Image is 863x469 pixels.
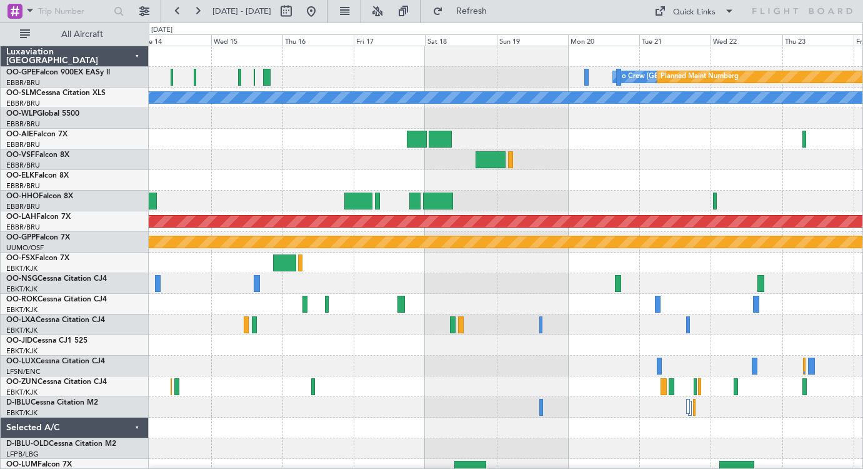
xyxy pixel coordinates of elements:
input: Trip Number [38,2,110,21]
div: Mon 20 [568,34,639,46]
a: EBKT/KJK [6,388,37,397]
a: EBBR/BRU [6,119,40,129]
a: OO-LUXCessna Citation CJ4 [6,358,105,365]
div: Wed 22 [711,34,782,46]
div: Planned Maint Nurnberg [661,68,739,86]
span: OO-ELK [6,172,34,179]
span: OO-LUX [6,358,36,365]
a: EBKT/KJK [6,285,37,294]
a: EBBR/BRU [6,140,40,149]
a: OO-WLPGlobal 5500 [6,110,79,118]
span: OO-JID [6,337,32,345]
a: EBBR/BRU [6,202,40,211]
a: EBKT/KJK [6,305,37,315]
a: EBKT/KJK [6,264,37,273]
a: OO-LUMFalcon 7X [6,461,72,468]
a: OO-ZUNCessna Citation CJ4 [6,378,107,386]
div: Fri 17 [354,34,425,46]
a: OO-JIDCessna CJ1 525 [6,337,87,345]
div: Sun 19 [497,34,568,46]
a: OO-GPEFalcon 900EX EASy II [6,69,110,76]
a: OO-GPPFalcon 7X [6,234,70,241]
span: OO-NSG [6,275,37,283]
a: LFSN/ENC [6,367,41,376]
a: OO-FSXFalcon 7X [6,255,69,262]
a: EBKT/KJK [6,408,37,418]
a: OO-VSFFalcon 8X [6,151,69,159]
span: OO-LXA [6,316,36,324]
div: Sat 18 [425,34,496,46]
span: D-IBLU-OLD [6,440,49,448]
span: D-IBLU [6,399,31,406]
a: EBBR/BRU [6,161,40,170]
a: D-IBLUCessna Citation M2 [6,399,98,406]
a: D-IBLU-OLDCessna Citation M2 [6,440,116,448]
div: Quick Links [673,6,716,19]
a: EBKT/KJK [6,326,37,335]
a: OO-NSGCessna Citation CJ4 [6,275,107,283]
a: LFPB/LBG [6,450,39,459]
span: Refresh [446,7,498,16]
span: [DATE] - [DATE] [212,6,271,17]
span: OO-FSX [6,255,35,262]
div: Tue 21 [639,34,711,46]
a: EBBR/BRU [6,181,40,191]
a: EBBR/BRU [6,223,40,232]
span: OO-HHO [6,193,39,200]
a: EBBR/BRU [6,78,40,88]
a: OO-SLMCessna Citation XLS [6,89,106,97]
button: Refresh [427,1,502,21]
span: OO-LUM [6,461,37,468]
div: Tue 14 [139,34,211,46]
span: OO-SLM [6,89,36,97]
a: OO-LXACessna Citation CJ4 [6,316,105,324]
a: UUMO/OSF [6,243,44,253]
span: OO-ZUN [6,378,37,386]
div: [DATE] [151,25,172,36]
a: OO-HHOFalcon 8X [6,193,73,200]
div: Thu 23 [782,34,854,46]
a: EBBR/BRU [6,99,40,108]
span: OO-LAH [6,213,36,221]
span: OO-VSF [6,151,35,159]
button: All Aircraft [14,24,136,44]
span: OO-WLP [6,110,37,118]
span: OO-GPP [6,234,36,241]
span: OO-AIE [6,131,33,138]
a: OO-AIEFalcon 7X [6,131,67,138]
a: OO-ELKFalcon 8X [6,172,69,179]
a: OO-LAHFalcon 7X [6,213,71,221]
span: All Aircraft [32,30,132,39]
button: Quick Links [648,1,741,21]
span: OO-GPE [6,69,36,76]
div: Thu 16 [282,34,354,46]
span: OO-ROK [6,296,37,303]
a: EBKT/KJK [6,346,37,356]
div: Wed 15 [211,34,282,46]
a: OO-ROKCessna Citation CJ4 [6,296,107,303]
